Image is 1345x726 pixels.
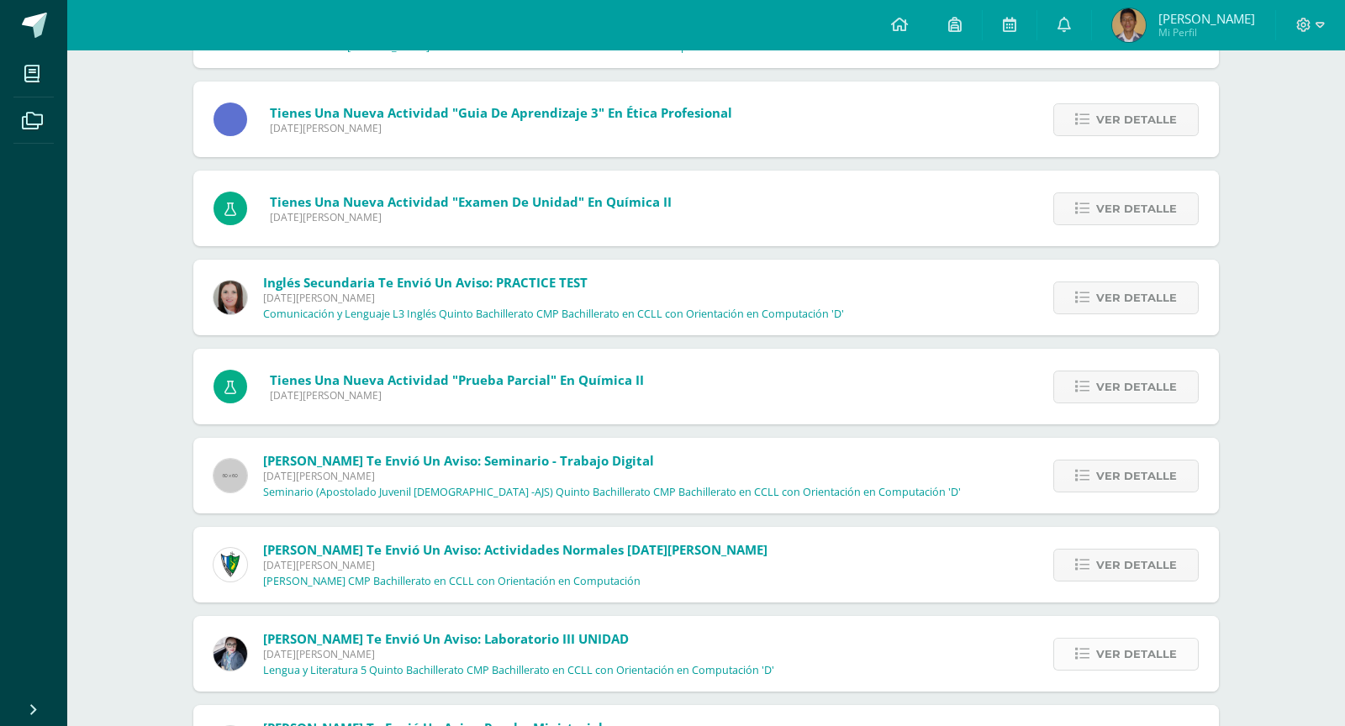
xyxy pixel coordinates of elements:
span: Ver detalle [1096,550,1177,581]
p: Seminario (Apostolado Juvenil [DEMOGRAPHIC_DATA] -AJS) Quinto Bachillerato CMP Bachillerato en CC... [263,486,961,499]
span: Ver detalle [1096,193,1177,224]
span: [DATE][PERSON_NAME] [270,121,732,135]
span: [DATE][PERSON_NAME] [263,469,961,483]
span: Tienes una nueva actividad "Examen de unidad" En Química II [270,193,672,210]
span: Ver detalle [1096,460,1177,492]
span: Ver detalle [1096,371,1177,402]
img: 9f174a157161b4ddbe12118a61fed988.png [214,548,247,581]
img: 337ce8b34d0d71555e1e636cad2a457c.png [1112,8,1146,42]
span: Mi Perfil [1158,25,1255,39]
span: Ver detalle [1096,104,1177,135]
span: [DATE][PERSON_NAME] [263,647,774,661]
p: [PERSON_NAME] CMP Bachillerato en CCLL con Orientación en Computación [263,575,641,588]
span: Tienes una nueva actividad "Guia de aprendizaje 3" En Ética Profesional [270,104,732,121]
span: Tienes una nueva actividad "Prueba parcial" En Química II [270,371,644,388]
span: [PERSON_NAME] te envió un aviso: Laboratorio III UNIDAD [263,630,629,647]
span: Ver detalle [1096,282,1177,313]
span: [DATE][PERSON_NAME] [263,558,767,572]
span: [DATE][PERSON_NAME] [270,210,672,224]
img: 8af0450cf43d44e38c4a1497329761f3.png [214,281,247,314]
span: [DATE][PERSON_NAME] [263,291,844,305]
img: 702136d6d401d1cd4ce1c6f6778c2e49.png [214,637,247,671]
span: Ver detalle [1096,639,1177,670]
span: [PERSON_NAME] [1158,10,1255,27]
p: Comunicación y Lenguaje L3 Inglés Quinto Bachillerato CMP Bachillerato en CCLL con Orientación en... [263,308,844,321]
span: [PERSON_NAME] te envió un aviso: Actividades Normales [DATE][PERSON_NAME] [263,541,767,558]
span: [DATE][PERSON_NAME] [270,388,644,402]
p: Lengua y Literatura 5 Quinto Bachillerato CMP Bachillerato en CCLL con Orientación en Computación... [263,664,774,677]
span: [PERSON_NAME] te envió un aviso: Seminario - Trabajo digital [263,452,654,469]
span: Inglés Secundaria te envió un aviso: PRACTICE TEST [263,274,588,291]
img: 60x60 [214,459,247,492]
